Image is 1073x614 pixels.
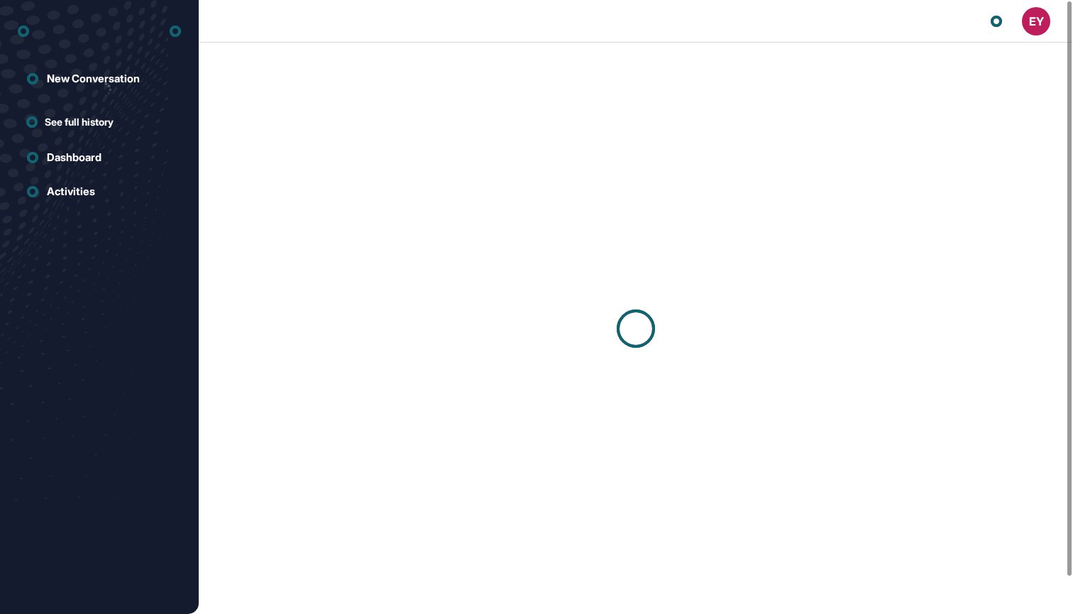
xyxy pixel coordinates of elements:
a: New Conversation [18,65,181,93]
span: See full history [45,114,114,129]
div: Activities [47,185,95,198]
div: New Conversation [47,72,140,85]
div: Dashboard [47,151,101,164]
a: See full history [26,114,181,129]
div: entrapeer-logo [18,20,29,43]
button: EY [1022,7,1050,35]
a: Activities [18,177,181,206]
a: Dashboard [18,143,181,172]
